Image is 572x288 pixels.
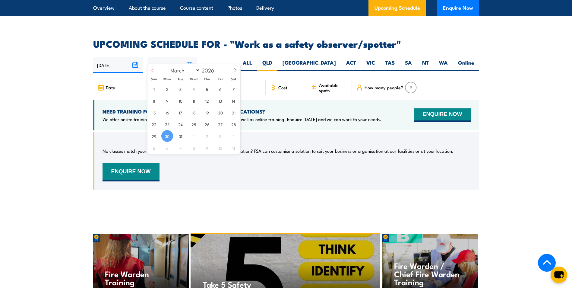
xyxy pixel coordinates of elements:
input: To date [147,57,197,73]
input: Year [200,66,220,74]
span: March 14, 2026 [228,95,239,107]
span: March 6, 2026 [214,83,226,95]
span: March 1, 2026 [148,83,160,95]
label: Online [453,59,479,71]
span: Tue [174,77,187,81]
label: ACT [341,59,361,71]
span: March 19, 2026 [201,107,213,118]
p: We offer onsite training, training at our centres, multisite solutions as well as online training... [103,116,381,122]
span: April 10, 2026 [214,142,226,154]
p: Can’t find a date or location? FSA can customise a solution to suit your business or organisation... [194,148,453,154]
p: No classes match your search criteria, sorry. [103,148,191,154]
span: April 3, 2026 [214,130,226,142]
span: April 4, 2026 [228,130,239,142]
span: March 7, 2026 [228,83,239,95]
span: Fri [214,77,227,81]
span: Date [106,85,115,90]
span: April 8, 2026 [188,142,200,154]
label: [GEOGRAPHIC_DATA] [277,59,341,71]
span: Sat [227,77,240,81]
h2: UPCOMING SCHEDULE FOR - "Work as a safety observer/spotter" [93,39,479,48]
label: NT [417,59,434,71]
label: QLD [257,59,277,71]
span: March 30, 2026 [161,130,173,142]
span: March 20, 2026 [214,107,226,118]
span: March 26, 2026 [201,118,213,130]
span: April 11, 2026 [228,142,239,154]
span: March 28, 2026 [228,118,239,130]
h4: Fire Warden Training [105,270,176,286]
span: How many people? [365,85,403,90]
span: April 7, 2026 [175,142,186,154]
span: March 11, 2026 [188,95,200,107]
span: Sun [147,77,161,81]
span: March 4, 2026 [188,83,200,95]
label: ALL [238,59,257,71]
input: From date [93,57,143,73]
span: April 5, 2026 [148,142,160,154]
span: Wed [187,77,201,81]
label: VIC [361,59,380,71]
h4: NEED TRAINING FOR LARGER GROUPS OR MULTIPLE LOCATIONS? [103,108,381,115]
span: April 1, 2026 [188,130,200,142]
span: March 12, 2026 [201,95,213,107]
label: SA [400,59,417,71]
span: March 2, 2026 [161,83,173,95]
span: March 16, 2026 [161,107,173,118]
span: March 13, 2026 [214,95,226,107]
span: Thu [201,77,214,81]
span: April 2, 2026 [201,130,213,142]
span: Available spots [319,82,348,93]
button: ENQUIRE NOW [103,163,160,181]
span: March 3, 2026 [175,83,186,95]
span: March 10, 2026 [175,95,186,107]
h4: Fire Warden / Chief Fire Warden Training [394,261,466,286]
span: March 22, 2026 [148,118,160,130]
span: March 18, 2026 [188,107,200,118]
span: April 6, 2026 [161,142,173,154]
span: March 15, 2026 [148,107,160,118]
span: April 9, 2026 [201,142,213,154]
span: Cost [278,85,287,90]
select: Month [167,66,200,74]
span: Mon [161,77,174,81]
label: TAS [380,59,400,71]
span: March 24, 2026 [175,118,186,130]
span: March 27, 2026 [214,118,226,130]
span: March 8, 2026 [148,95,160,107]
button: chat-button [551,267,567,283]
span: March 21, 2026 [228,107,239,118]
span: March 17, 2026 [175,107,186,118]
button: ENQUIRE NOW [414,108,471,122]
span: March 29, 2026 [148,130,160,142]
label: WA [434,59,453,71]
span: March 9, 2026 [161,95,173,107]
span: March 5, 2026 [201,83,213,95]
span: March 23, 2026 [161,118,173,130]
span: March 31, 2026 [175,130,186,142]
span: March 25, 2026 [188,118,200,130]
